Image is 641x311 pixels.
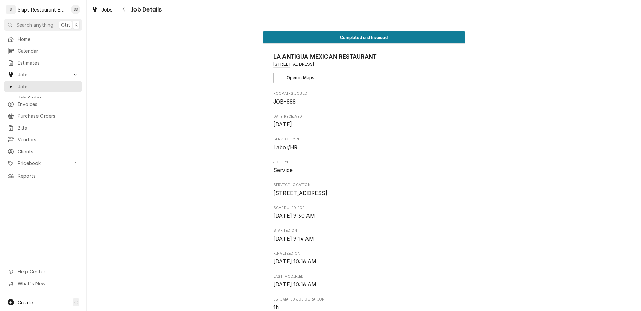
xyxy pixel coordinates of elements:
a: Jobs [89,4,116,15]
a: Go to Jobs [4,69,82,80]
span: Date Received [273,114,454,119]
span: Home [18,36,79,43]
a: Clients [4,146,82,157]
span: Roopairs Job ID [273,91,454,96]
a: Jobs [4,81,82,92]
div: Skips Restaurant Equipment [18,6,67,13]
span: Jobs [18,83,79,90]
span: Scheduled For [273,205,454,211]
a: Vendors [4,134,82,145]
div: Shan Skipper's Avatar [71,5,80,14]
span: Started On [273,235,454,243]
span: Name [273,52,454,61]
span: Date Received [273,120,454,129]
span: Finalized On [273,258,454,266]
div: Service Location [273,182,454,197]
div: Finalized On [273,251,454,266]
span: Labor/HR [273,144,297,151]
span: Help Center [18,268,78,275]
span: Service Location [273,189,454,197]
div: S [6,5,16,14]
a: Go to Help Center [4,266,82,277]
span: Finalized On [273,251,454,257]
button: Open in Maps [273,73,327,83]
span: Calendar [18,47,79,54]
span: Jobs [18,71,69,78]
span: [DATE] 9:14 AM [273,236,314,242]
span: Bills [18,124,79,131]
span: Roopairs Job ID [273,98,454,106]
a: Bills [4,122,82,133]
span: Estimated Job Duration [273,297,454,302]
span: Last Modified [273,281,454,289]
span: Job Type [273,160,454,165]
span: [DATE] [273,121,292,128]
span: [DATE] 10:16 AM [273,281,316,288]
span: Scheduled For [273,212,454,220]
span: Pricebook [18,160,69,167]
a: Purchase Orders [4,110,82,121]
button: Search anythingCtrlK [4,19,82,31]
div: Roopairs Job ID [273,91,454,106]
span: Create [18,299,33,305]
a: Estimates [4,57,82,68]
div: Scheduled For [273,205,454,220]
div: Client Information [273,52,454,83]
a: Go to What's New [4,278,82,289]
span: Jobs [101,6,113,13]
span: Address [273,61,454,67]
span: Search anything [16,21,53,28]
span: Job Series [18,95,79,102]
span: Job Type [273,166,454,174]
span: JOB-888 [273,98,296,105]
div: Started On [273,228,454,243]
div: Status [263,31,465,43]
span: What's New [18,280,78,287]
a: Calendar [4,45,82,57]
div: SS [71,5,80,14]
span: [DATE] 9:30 AM [273,213,315,219]
div: Date Received [273,114,454,129]
div: Service Type [273,137,454,151]
span: Last Modified [273,274,454,280]
span: Estimates [18,59,79,66]
span: Service Type [273,143,454,152]
span: Job Details [129,5,162,14]
span: K [75,21,78,28]
a: Job Series [4,93,82,104]
div: Job Type [273,160,454,174]
span: Started On [273,228,454,234]
a: Go to Pricebook [4,158,82,169]
a: Reports [4,170,82,181]
div: Last Modified [273,274,454,289]
span: Purchase Orders [18,112,79,119]
span: Vendors [18,136,79,143]
span: Clients [18,148,79,155]
span: Completed and Invoiced [340,35,388,40]
span: Service Location [273,182,454,188]
a: Home [4,34,82,45]
span: [STREET_ADDRESS] [273,190,328,196]
span: Invoices [18,101,79,108]
button: Navigate back [119,4,129,15]
span: Reports [18,172,79,179]
span: Ctrl [61,21,70,28]
span: C [74,299,78,306]
span: 1h [273,304,279,311]
a: Invoices [4,98,82,110]
span: [DATE] 10:16 AM [273,258,316,265]
span: Service [273,167,293,173]
span: Service Type [273,137,454,142]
